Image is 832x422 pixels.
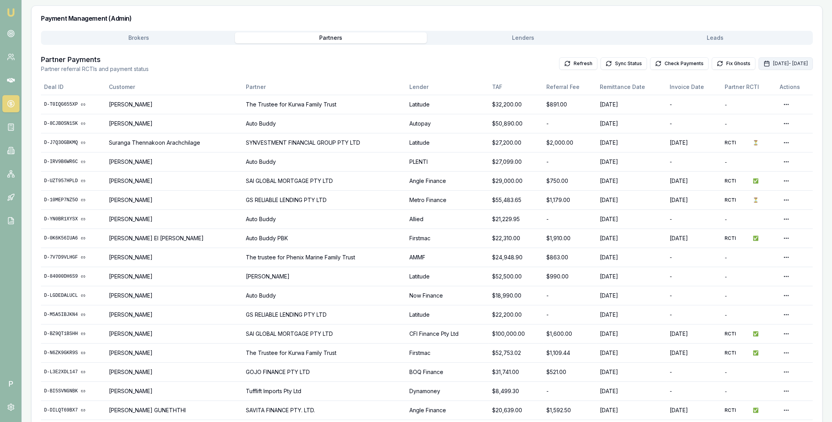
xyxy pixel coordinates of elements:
[427,32,619,43] button: Lenders
[243,152,406,171] td: Auto Buddy
[106,381,243,401] td: [PERSON_NAME]
[41,15,813,21] h3: Payment Management (Admin)
[406,286,489,305] td: Now Finance
[492,177,540,185] div: $29,000.00
[670,369,672,375] span: -
[406,152,489,171] td: PLENTI
[43,32,235,43] button: Brokers
[243,324,406,343] td: SAI GLOBAL MORTGAGE PTY LTD
[725,121,727,127] span: -
[235,32,427,43] button: Partners
[406,343,489,362] td: Firstmac
[489,79,544,95] th: TAF
[597,248,667,267] td: [DATE]
[243,401,406,420] td: SAVITA FINANCE PTY. LTD.
[44,350,103,356] a: D-N6ZK9GKR9S
[243,286,406,305] td: Auto Buddy
[670,158,672,165] span: -
[597,381,667,401] td: [DATE]
[725,274,727,280] span: -
[44,407,103,413] a: D-DILQT69BX7
[492,292,540,300] div: $18,990.00
[44,293,103,299] a: D-LGDEDALUCL
[670,273,672,280] span: -
[753,407,759,413] span: Payment Received
[492,196,540,204] div: $55,483.65
[597,114,667,133] td: [DATE]
[544,79,597,95] th: Referral Fee
[597,95,667,114] td: [DATE]
[106,324,243,343] td: [PERSON_NAME]
[41,65,149,73] p: Partner referral RCTIs and payment status
[243,171,406,190] td: SAI GLOBAL MORTGAGE PTY LTD
[106,95,243,114] td: [PERSON_NAME]
[106,401,243,420] td: [PERSON_NAME] GUNETHTHI
[670,388,672,394] span: -
[597,133,667,152] td: [DATE]
[547,311,549,318] span: -
[725,102,727,108] span: -
[597,286,667,305] td: [DATE]
[670,254,672,261] span: -
[725,159,727,165] span: -
[667,401,722,420] td: [DATE]
[597,324,667,343] td: [DATE]
[243,95,406,114] td: The Trustee for Kurwa Family Trust
[106,209,243,229] td: [PERSON_NAME]
[667,79,722,95] th: Invoice Date
[597,343,667,362] td: [DATE]
[597,171,667,190] td: [DATE]
[406,114,489,133] td: Autopay
[44,159,103,165] a: D-IRV9B6WR6C
[492,406,540,414] div: $20,639.00
[44,178,103,184] a: D-UZT957HPLD
[106,267,243,286] td: [PERSON_NAME]
[597,267,667,286] td: [DATE]
[492,254,540,261] div: $24,948.90
[725,235,750,241] span: DB ID: cmfotag2y000r9c8o2gukl0g1 Xero ID: 0f44619a-4920-4ad7-929d-41b1571127a5 Status: PAID
[106,248,243,267] td: [PERSON_NAME]
[44,273,103,280] a: D-84000DH6S9
[753,331,759,337] span: Payment Received
[725,350,750,356] span: DB ID: cmfkm7s6o00554tn7dcpaaero Xero ID: 50b56f24-d7c0-411f-a526-a83cab2b9f98 Status: PAID
[667,324,722,343] td: [DATE]
[725,369,727,375] span: -
[406,190,489,209] td: Metro Finance
[406,209,489,229] td: Allied
[106,305,243,324] td: [PERSON_NAME]
[597,401,667,420] td: [DATE]
[44,312,103,318] a: D-M5A5IBJKN4
[725,255,727,261] span: -
[725,312,727,318] span: -
[106,190,243,209] td: [PERSON_NAME]
[547,101,594,108] div: $891.00
[670,120,672,127] span: -
[106,343,243,362] td: [PERSON_NAME]
[722,79,777,95] th: Partner RCTI
[753,140,759,146] span: Payment Pending
[406,401,489,420] td: Angle Finance
[547,139,594,147] div: $2,000.00
[243,114,406,133] td: Auto Buddy
[667,229,722,248] td: [DATE]
[547,349,594,357] div: $1,109.44
[492,101,540,108] div: $32,200.00
[597,79,667,95] th: Remittance Date
[44,216,103,222] a: D-YN0BR1XYSX
[492,368,540,376] div: $31,741.00
[712,57,756,70] button: Fix Ghosts
[492,311,540,319] div: $22,200.00
[492,120,540,128] div: $50,890.00
[725,216,727,222] span: -
[492,387,540,395] div: $8,499.30
[547,216,549,222] span: -
[44,254,103,261] a: D-7V7D9VLHGF
[44,101,103,108] a: D-T0IQG655XP
[777,79,813,95] th: Actions
[44,121,103,127] a: D-8CJBOSN1SK
[547,196,594,204] div: $1,179.00
[406,95,489,114] td: Latitude
[492,234,540,242] div: $22,310.00
[106,229,243,248] td: [PERSON_NAME] El [PERSON_NAME]
[41,54,149,65] h3: Partner Payments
